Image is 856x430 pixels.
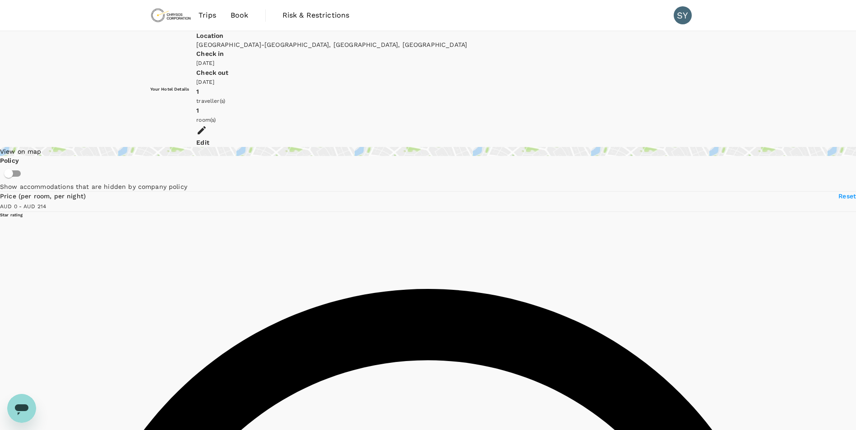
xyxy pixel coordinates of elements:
[150,5,192,25] img: Chrysos Corporation
[674,6,692,24] div: SY
[199,10,216,21] span: Trips
[231,10,249,21] span: Book
[282,10,350,21] span: Risk & Restrictions
[7,394,36,423] iframe: Button to launch messaging window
